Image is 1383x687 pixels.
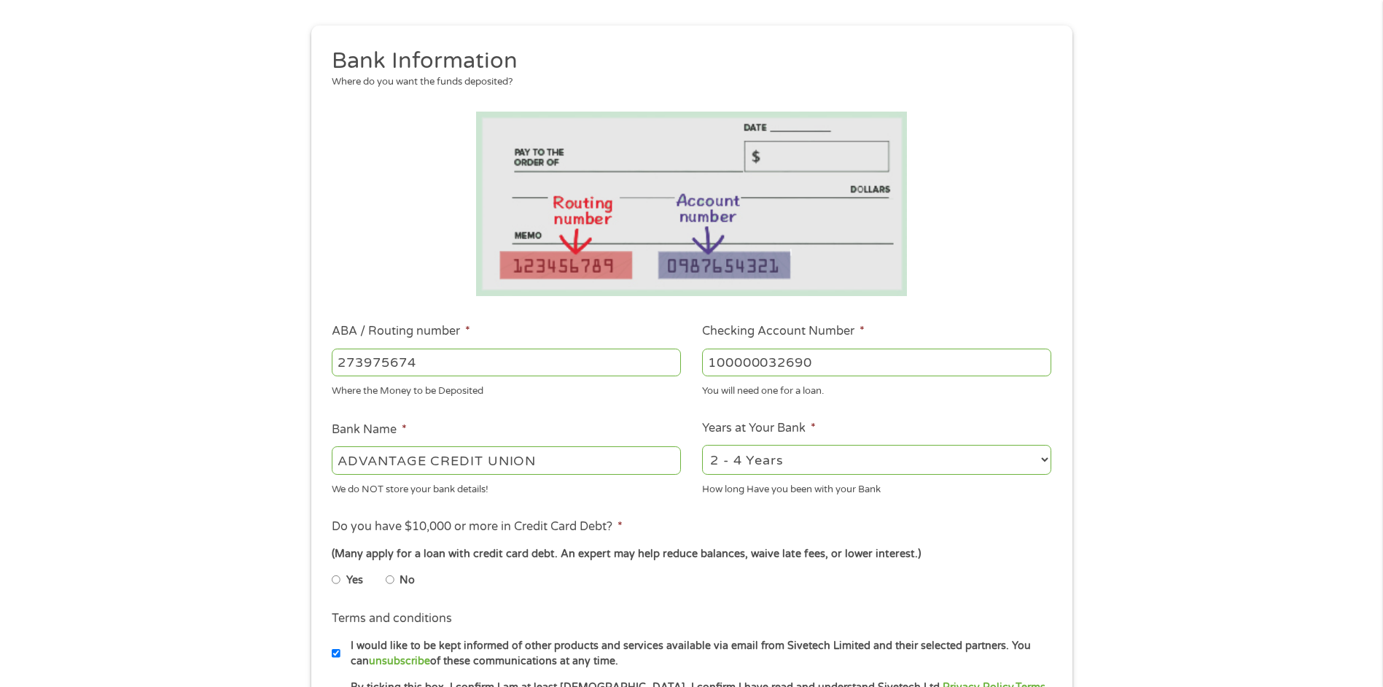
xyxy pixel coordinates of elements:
[332,611,452,626] label: Terms and conditions
[476,112,908,296] img: Routing number location
[702,477,1051,497] div: How long Have you been with your Bank
[332,477,681,497] div: We do NOT store your bank details!
[702,349,1051,376] input: 345634636
[369,655,430,667] a: unsubscribe
[332,546,1051,562] div: (Many apply for a loan with credit card debt. An expert may help reduce balances, waive late fees...
[332,422,407,438] label: Bank Name
[332,324,470,339] label: ABA / Routing number
[702,379,1051,399] div: You will need one for a loan.
[400,572,415,589] label: No
[332,379,681,399] div: Where the Money to be Deposited
[340,638,1056,669] label: I would like to be kept informed of other products and services available via email from Sivetech...
[332,349,681,376] input: 263177916
[702,421,816,436] label: Years at Your Bank
[332,519,623,535] label: Do you have $10,000 or more in Credit Card Debt?
[332,47,1040,76] h2: Bank Information
[702,324,865,339] label: Checking Account Number
[332,75,1040,90] div: Where do you want the funds deposited?
[346,572,363,589] label: Yes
